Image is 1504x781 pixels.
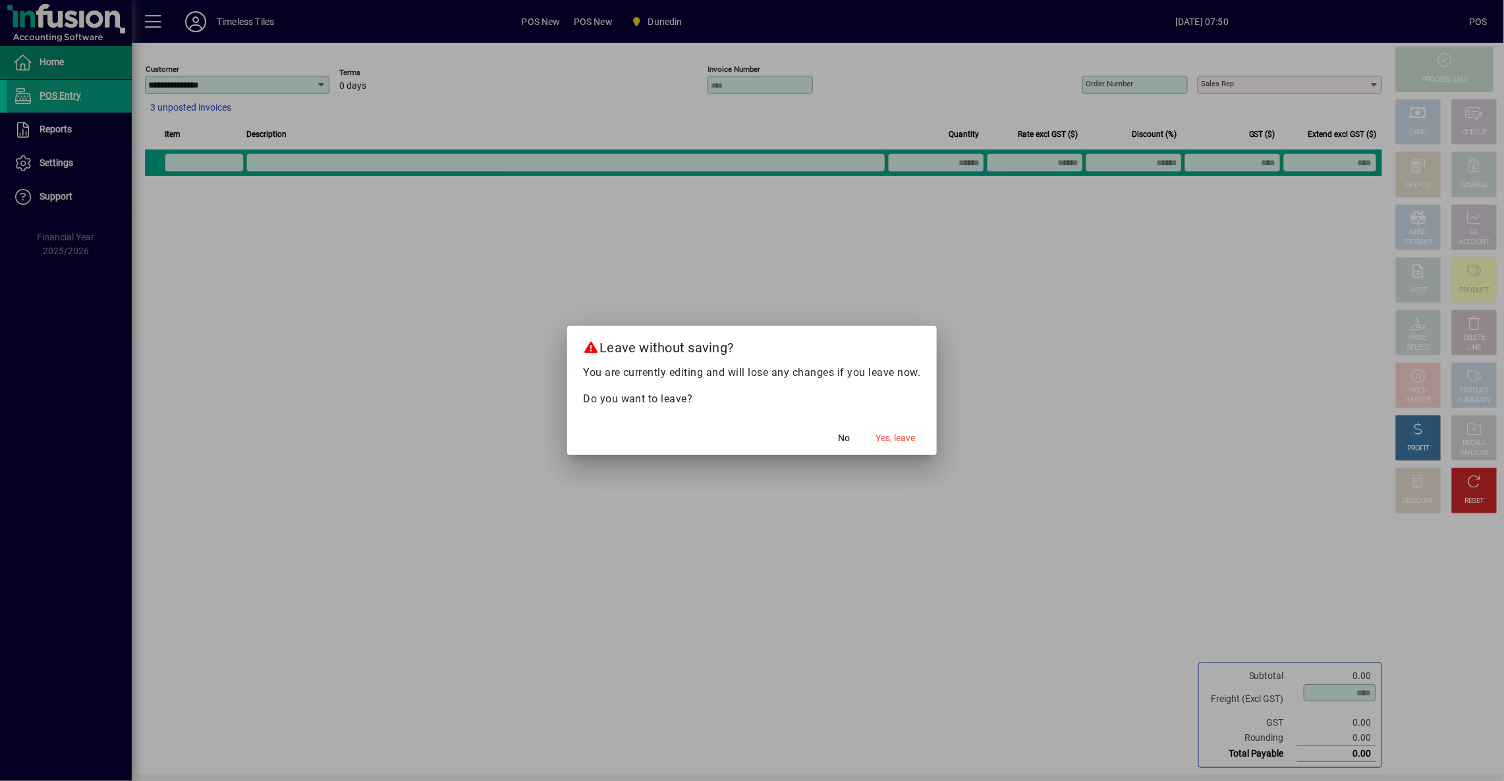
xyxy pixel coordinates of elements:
[567,326,937,364] h2: Leave without saving?
[583,365,921,381] p: You are currently editing and will lose any changes if you leave now.
[583,391,921,407] p: Do you want to leave?
[871,426,921,450] button: Yes, leave
[839,431,850,445] span: No
[876,431,916,445] span: Yes, leave
[823,426,866,450] button: No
